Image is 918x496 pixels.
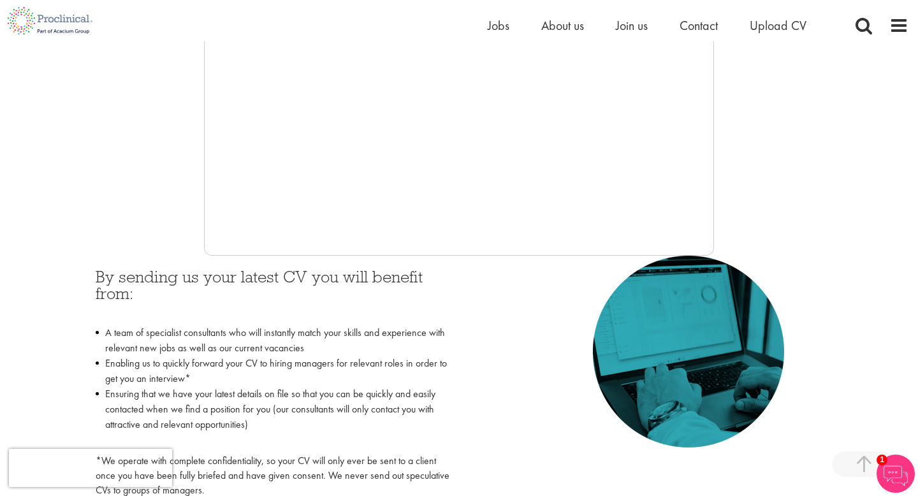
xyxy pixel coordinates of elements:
a: Jobs [488,17,509,34]
li: Ensuring that we have your latest details on file so that you can be quickly and easily contacted... [96,386,449,448]
a: About us [541,17,584,34]
a: Upload CV [750,17,806,34]
a: Contact [680,17,718,34]
li: Enabling us to quickly forward your CV to hiring managers for relevant roles in order to get you ... [96,356,449,386]
li: A team of specialist consultants who will instantly match your skills and experience with relevan... [96,325,449,356]
img: Chatbot [877,455,915,493]
span: 1 [877,455,887,465]
a: Join us [616,17,648,34]
iframe: reCAPTCHA [9,449,172,487]
h3: By sending us your latest CV you will benefit from: [96,268,449,319]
